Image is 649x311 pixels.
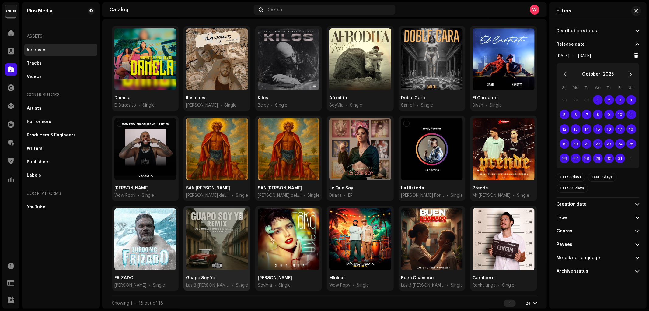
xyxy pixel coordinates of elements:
span: Wow Popy [114,193,135,199]
div: Taka Taka [258,275,292,281]
div: Labels [27,173,41,178]
div: YouTube [27,205,45,210]
div: Single [153,282,165,288]
span: • [149,282,150,288]
div: Single [142,193,154,199]
div: Single [236,282,248,288]
re-m-nav-item: Artists [24,102,97,115]
re-a-nav-header: UGC Platforms [24,186,97,201]
div: Single [421,102,433,108]
span: SoyMia [258,282,272,288]
span: • [447,193,448,199]
div: Charly P [114,185,149,191]
re-m-nav-item: Performers [24,116,97,128]
div: Guapo Soy Yo [186,275,215,281]
span: • [447,282,448,288]
div: Plus Media [27,9,52,13]
re-m-nav-item: Writers [24,143,97,155]
div: Ilusiones [186,95,205,101]
span: • [220,102,222,108]
span: SoyMia [329,102,344,108]
span: • [353,282,354,288]
span: • [138,193,139,199]
span: Joao del Monte [258,193,301,199]
span: Beiby [258,102,269,108]
div: Single [451,282,463,288]
div: SAN LÁZARO [258,185,302,191]
span: Driana [329,193,342,199]
div: SAN LÁZARO [186,185,230,191]
span: • [513,193,515,199]
div: Single [517,193,529,199]
div: Doble Cara [401,95,425,101]
div: Carnicero [473,275,494,281]
div: El Cantante [473,95,498,101]
span: Joao del Monte [186,193,229,199]
re-a-nav-header: Assets [24,29,97,44]
span: Showing 1 — 18 out of 18 [112,301,163,306]
span: Las 3 Torres [401,282,444,288]
div: Artists [27,106,41,111]
div: Dámela [114,95,131,101]
div: Single [502,282,514,288]
div: Single [357,282,369,288]
div: 24 [525,301,531,306]
re-m-nav-item: Producers & Engineers [24,129,97,141]
div: Writers [27,146,43,151]
span: • [417,102,418,108]
div: Afrodita [329,95,347,101]
span: Mr Adonis [473,193,511,199]
div: Contributors [24,88,97,102]
div: Prende [473,185,488,191]
span: Ronkalunga [473,282,496,288]
div: Single [451,193,463,199]
div: Single [224,102,236,108]
div: Buen Chamaco [401,275,434,281]
span: • [274,282,276,288]
span: • [498,282,500,288]
span: Ale Ruz [186,102,218,108]
div: Catalog [110,7,251,12]
span: • [232,282,233,288]
re-m-nav-item: Labels [24,169,97,182]
span: Yordy Forever [401,193,444,199]
div: Single [350,102,362,108]
re-m-nav-item: Tracks [24,57,97,69]
img: d0ab9f93-6901-4547-93e9-494644ae73ba [5,5,17,17]
div: Producers & Engineers [27,133,76,138]
span: El Dukesito [114,102,136,108]
div: W [530,5,539,15]
span: • [138,102,140,108]
re-m-nav-item: YouTube [24,201,97,213]
div: 1 [504,300,516,307]
span: Wow Popy [329,282,350,288]
div: Single [275,102,287,108]
span: • [344,193,346,199]
div: FRIZADO [114,275,134,281]
div: Tracks [27,61,42,66]
div: Mínimo [329,275,344,281]
div: Lo Que Soy [329,185,353,191]
span: • [486,102,487,108]
span: Sari oll [401,102,414,108]
div: Single [142,102,155,108]
div: Single [236,193,248,199]
span: • [346,102,347,108]
re-m-nav-item: Releases [24,44,97,56]
div: Publishers [27,160,50,164]
span: Search [268,7,282,12]
div: EP [348,193,353,199]
div: Releases [27,48,47,52]
re-m-nav-item: Publishers [24,156,97,168]
span: • [303,193,305,199]
span: Zurdo Mc [114,282,146,288]
div: La Historia [401,185,424,191]
div: Performers [27,119,51,124]
span: Las 3 Torres [186,282,229,288]
div: Single [490,102,502,108]
re-m-nav-item: Videos [24,71,97,83]
span: • [271,102,273,108]
div: Single [278,282,291,288]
